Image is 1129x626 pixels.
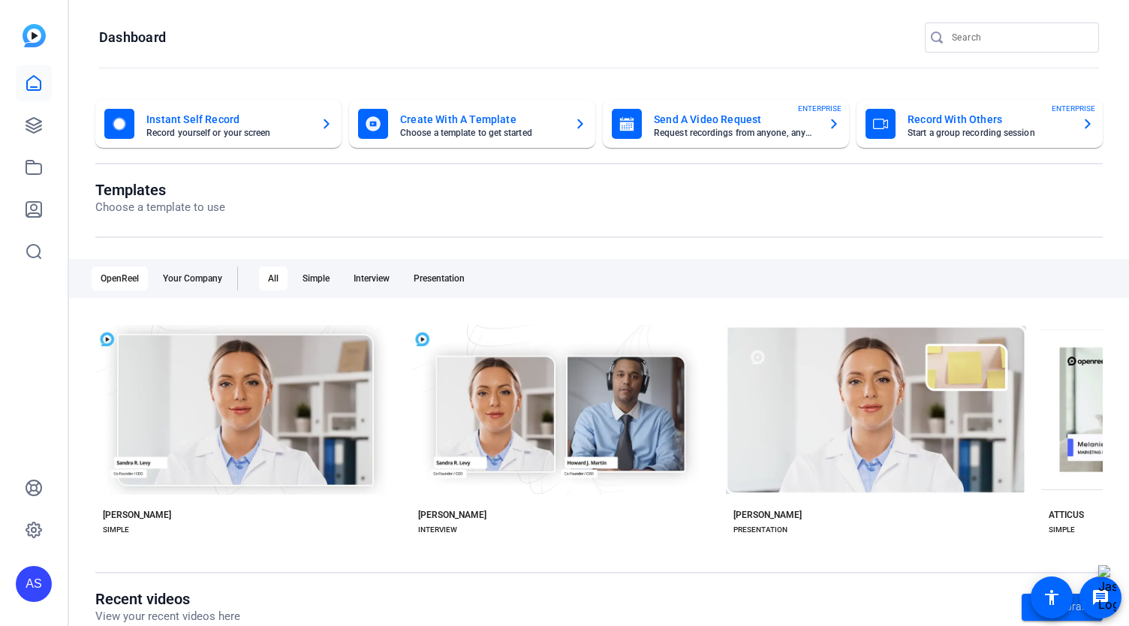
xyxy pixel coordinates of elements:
[733,524,787,536] div: PRESENTATION
[654,110,816,128] mat-card-title: Send A Video Request
[1091,588,1109,606] mat-icon: message
[23,24,46,47] img: blue-gradient.svg
[1052,103,1095,114] span: ENTERPRISE
[95,590,240,608] h1: Recent videos
[418,509,486,521] div: [PERSON_NAME]
[1043,588,1061,606] mat-icon: accessibility
[259,266,288,290] div: All
[952,29,1087,47] input: Search
[146,128,309,137] mat-card-subtitle: Record yourself or your screen
[405,266,474,290] div: Presentation
[92,266,148,290] div: OpenReel
[154,266,231,290] div: Your Company
[908,110,1070,128] mat-card-title: Record With Others
[1049,524,1075,536] div: SIMPLE
[146,110,309,128] mat-card-title: Instant Self Record
[294,266,339,290] div: Simple
[418,524,457,536] div: INTERVIEW
[95,199,225,216] p: Choose a template to use
[103,509,171,521] div: [PERSON_NAME]
[798,103,841,114] span: ENTERPRISE
[1022,594,1103,621] a: Go to library
[95,100,342,148] button: Instant Self RecordRecord yourself or your screen
[95,181,225,199] h1: Templates
[345,266,399,290] div: Interview
[1049,509,1084,521] div: ATTICUS
[654,128,816,137] mat-card-subtitle: Request recordings from anyone, anywhere
[857,100,1103,148] button: Record With OthersStart a group recording sessionENTERPRISE
[99,29,166,47] h1: Dashboard
[400,110,562,128] mat-card-title: Create With A Template
[908,128,1070,137] mat-card-subtitle: Start a group recording session
[16,566,52,602] div: AS
[95,608,240,625] p: View your recent videos here
[733,509,802,521] div: [PERSON_NAME]
[349,100,595,148] button: Create With A TemplateChoose a template to get started
[603,100,849,148] button: Send A Video RequestRequest recordings from anyone, anywhereENTERPRISE
[103,524,129,536] div: SIMPLE
[400,128,562,137] mat-card-subtitle: Choose a template to get started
